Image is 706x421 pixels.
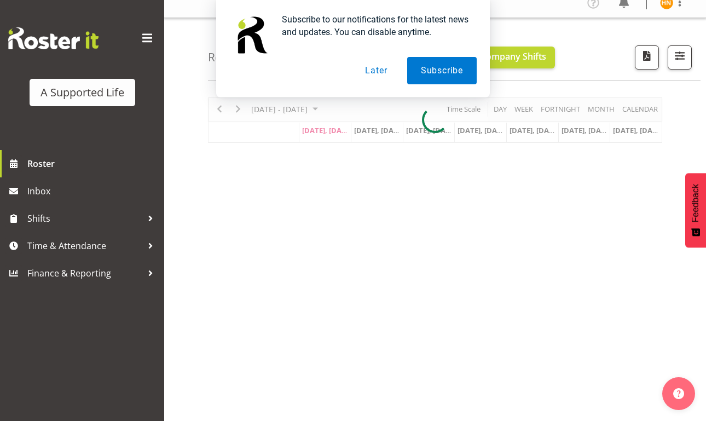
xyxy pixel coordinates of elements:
img: notification icon [229,13,273,57]
span: Feedback [691,184,701,222]
button: Subscribe [407,57,477,84]
span: Shifts [27,210,142,227]
span: Finance & Reporting [27,265,142,281]
span: Roster [27,155,159,172]
div: Subscribe to our notifications for the latest news and updates. You can disable anytime. [273,13,477,38]
button: Later [351,57,401,84]
span: Inbox [27,183,159,199]
span: Time & Attendance [27,238,142,254]
img: help-xxl-2.png [673,388,684,399]
button: Feedback - Show survey [685,173,706,247]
